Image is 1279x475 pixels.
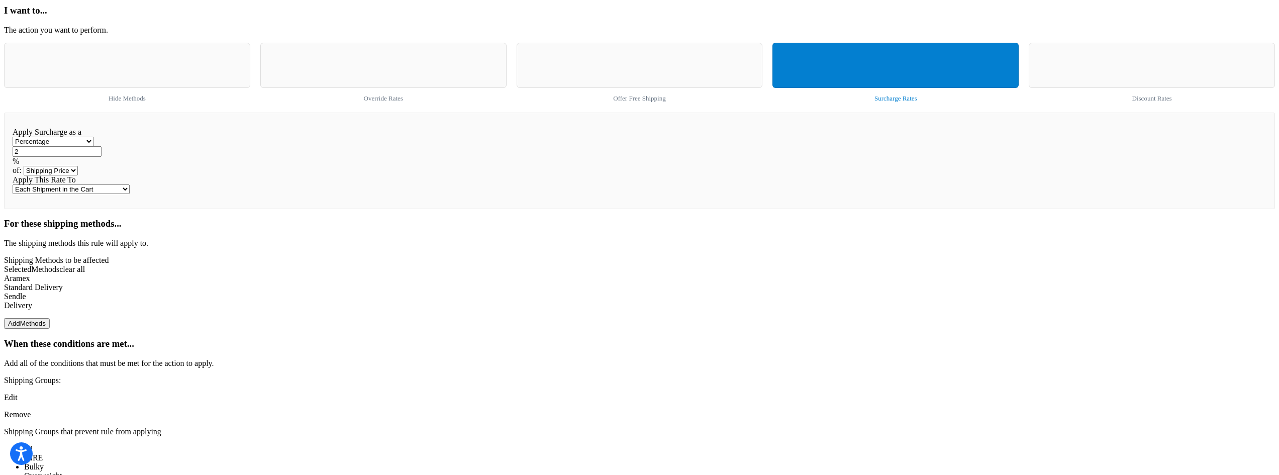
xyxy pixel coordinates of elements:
[4,218,1275,229] h3: For these shipping methods...
[4,239,1275,248] p: The shipping methods this rule will apply to.
[4,274,1275,283] div: Aramex
[4,393,1275,402] p: Edit
[4,283,63,292] span: Standard Delivery
[24,462,44,471] span: Bulky
[4,26,1275,35] p: The action you want to perform.
[4,301,32,310] span: Delivery
[260,43,507,103] div: Override Rates
[4,376,1275,385] p: Shipping Groups:
[24,453,43,462] span: HIRE
[13,128,81,136] label: Apply Surcharge as a
[4,359,1275,368] p: Add all of the conditions that must be met for the action to apply.
[4,318,50,329] button: AddMethods
[4,338,1275,349] h3: When these conditions are met...
[4,265,59,273] span: Selected Methods
[4,427,161,436] label: Shipping Groups that prevent rule from applying
[13,157,19,165] span: %
[13,166,22,174] span: of:
[4,5,1275,16] h3: I want to...
[772,43,1019,103] div: Surcharge Rates
[24,444,33,453] span: S2
[4,256,109,264] label: Shipping Methods to be affected
[4,292,1275,301] div: Sendle
[13,175,76,184] label: Apply This Rate To
[1029,43,1275,103] div: Discount Rates
[59,265,85,273] a: clear all
[4,43,250,103] div: Hide Methods
[517,43,763,103] div: Offer Free Shipping
[4,410,1275,419] p: Remove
